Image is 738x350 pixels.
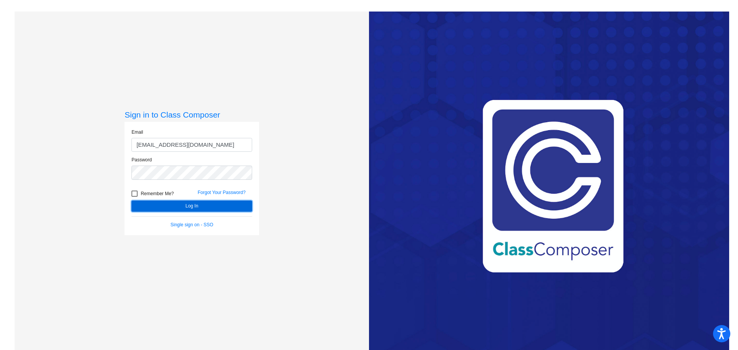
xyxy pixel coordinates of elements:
[141,189,174,198] span: Remember Me?
[198,190,246,195] a: Forgot Your Password?
[125,110,259,119] h3: Sign in to Class Composer
[131,156,152,163] label: Password
[171,222,213,227] a: Single sign on - SSO
[131,129,143,136] label: Email
[131,201,252,212] button: Log In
